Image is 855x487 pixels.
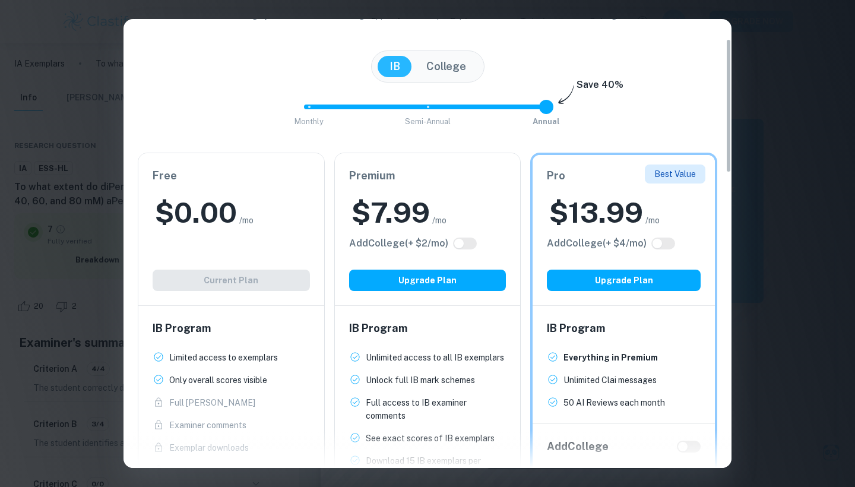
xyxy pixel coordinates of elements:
p: Unlimited access to all IB exemplars [366,351,504,364]
p: Examiner comments [169,419,246,432]
h6: IB Program [547,320,701,337]
button: IB [378,56,412,77]
h6: Pro [547,167,701,184]
h6: Premium [349,167,506,184]
span: /mo [432,214,446,227]
span: /mo [645,214,660,227]
p: Only overall scores visible [169,374,267,387]
button: Upgrade Plan [547,270,701,291]
button: Upgrade Plan [349,270,506,291]
h6: IB Program [153,320,310,337]
img: subscription-arrow.svg [558,85,574,105]
h2: $ 7.99 [351,194,430,232]
span: Monthly [294,117,324,126]
p: Everything in Premium [563,351,658,364]
p: Best Value [654,167,696,181]
h6: Free [153,167,310,184]
h6: Click to see all the additional College features. [349,236,448,251]
p: Full [PERSON_NAME] [169,396,255,409]
h2: $ 0.00 [155,194,237,232]
button: College [414,56,478,77]
span: Annual [533,117,560,126]
p: Limited access to exemplars [169,351,278,364]
p: 50 AI Reviews each month [563,396,665,409]
h6: Save 40% [577,78,623,98]
p: Full access to IB examiner comments [366,396,506,422]
h6: IB Program [349,320,506,337]
h2: $ 13.99 [549,194,643,232]
span: /mo [239,214,254,227]
span: Semi-Annual [405,117,451,126]
p: Unlimited Clai messages [563,374,657,387]
h6: Click to see all the additional College features. [547,236,647,251]
p: Unlock full IB mark schemes [366,374,475,387]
